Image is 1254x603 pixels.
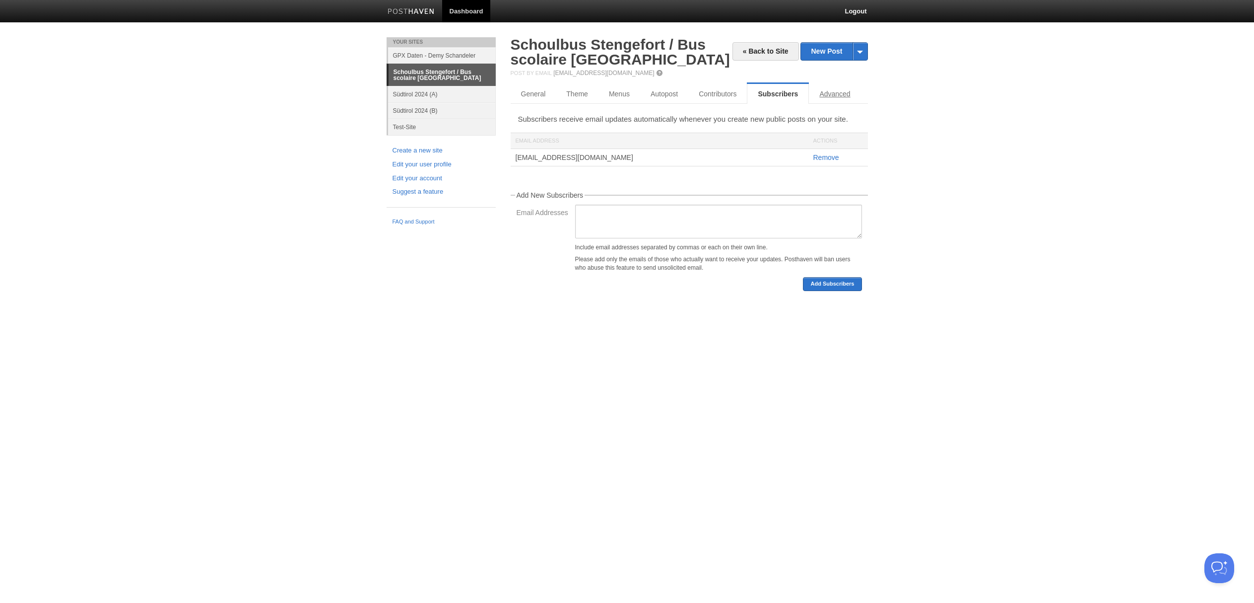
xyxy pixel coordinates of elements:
a: Südtirol 2024 (A) [388,86,496,102]
a: General [511,84,556,104]
button: Add Subscribers [803,277,861,291]
a: Subscribers [747,84,809,104]
div: Include email addresses separated by commas or each on their own line. [575,244,862,250]
a: Autopost [640,84,688,104]
legend: Add New Subscribers [515,192,585,199]
div: Actions [808,133,868,149]
p: Please add only the emails of those who actually want to receive your updates. Posthaven will ban... [575,255,862,272]
a: « Back to Site [732,42,799,61]
div: Email Address [511,133,749,149]
span: Post by Email [511,70,552,76]
a: [EMAIL_ADDRESS][DOMAIN_NAME] [553,70,654,76]
a: Schoulbus Stengefort / Bus scolaire [GEOGRAPHIC_DATA] [511,36,730,68]
a: Create a new site [393,146,490,156]
p: Subscribers receive email updates automatically whenever you create new public posts on your site. [518,114,860,124]
a: Suggest a feature [393,187,490,197]
a: Advanced [809,84,860,104]
a: New Post [801,43,867,60]
a: Contributors [688,84,747,104]
label: Email Addresses [517,209,569,219]
a: Edit your account [393,173,490,184]
img: Posthaven-bar [388,8,435,16]
a: Schoulbus Stengefort / Bus scolaire [GEOGRAPHIC_DATA] [389,64,496,86]
a: Test-Site [388,119,496,135]
a: GPX Daten - Demy Schandeler [388,47,496,64]
a: Südtirol 2024 (B) [388,102,496,119]
a: Theme [556,84,598,104]
iframe: Help Scout Beacon - Open [1204,553,1234,583]
a: FAQ and Support [393,218,490,226]
a: Remove [813,153,839,161]
a: Menus [598,84,640,104]
a: Edit your user profile [393,159,490,170]
div: [EMAIL_ADDRESS][DOMAIN_NAME] [511,149,749,166]
li: Your Sites [387,37,496,47]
